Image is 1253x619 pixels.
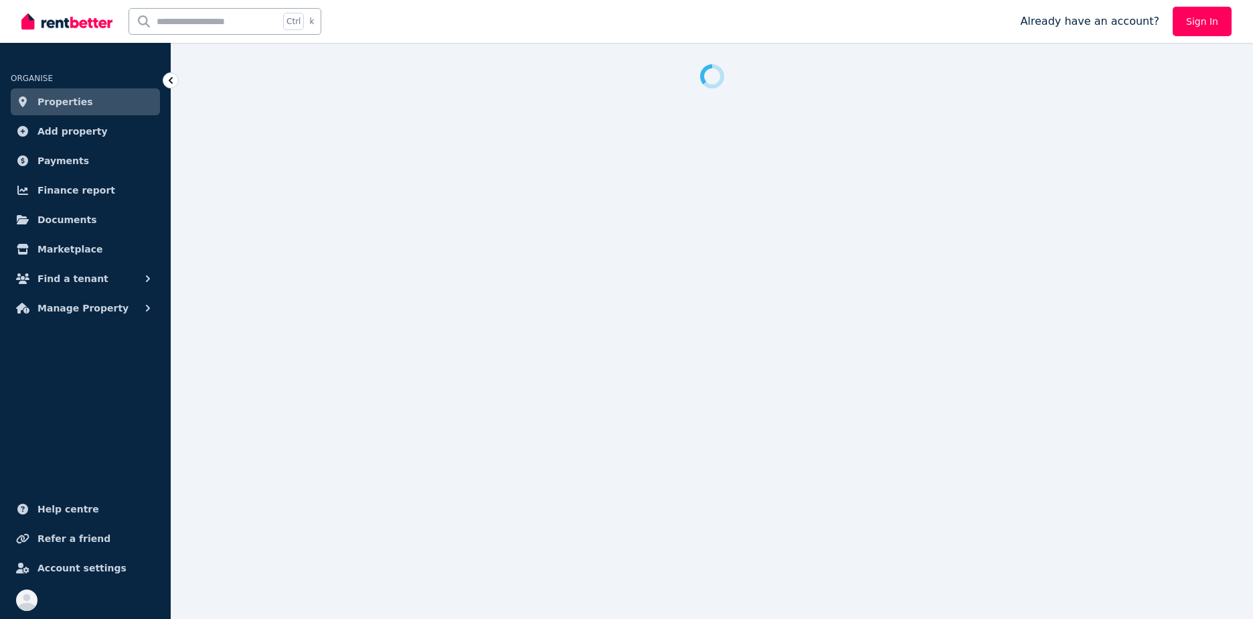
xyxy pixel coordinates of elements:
a: Add property [11,118,160,145]
span: Properties [37,94,93,110]
span: Ctrl [283,13,304,30]
button: Find a tenant [11,265,160,292]
span: ORGANISE [11,74,53,83]
a: Sign In [1173,7,1232,36]
span: k [309,16,314,27]
a: Refer a friend [11,525,160,552]
button: Manage Property [11,295,160,322]
a: Properties [11,88,160,115]
a: Documents [11,206,160,233]
span: Refer a friend [37,531,110,547]
span: Account settings [37,560,127,576]
a: Marketplace [11,236,160,263]
span: Already have an account? [1020,13,1159,29]
img: RentBetter [21,11,112,31]
span: Documents [37,212,97,228]
span: Finance report [37,182,115,198]
span: Manage Property [37,300,129,316]
span: Payments [37,153,89,169]
a: Account settings [11,555,160,581]
span: Add property [37,123,108,139]
span: Marketplace [37,241,102,257]
a: Payments [11,147,160,174]
span: Find a tenant [37,271,108,287]
a: Help centre [11,496,160,523]
span: Help centre [37,501,99,517]
a: Finance report [11,177,160,204]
